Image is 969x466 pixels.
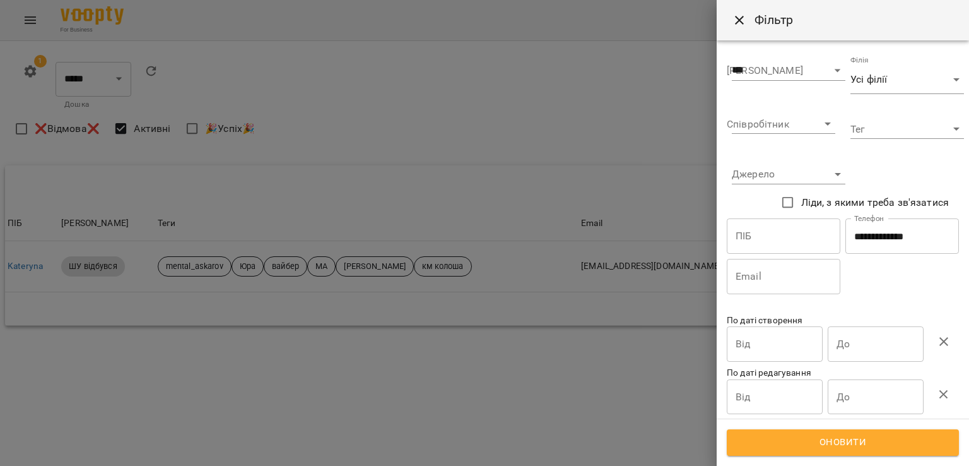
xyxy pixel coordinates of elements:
span: Оновити [741,434,945,451]
h6: Фільтр [755,10,954,30]
label: [PERSON_NAME] [727,66,803,76]
label: Співробітник [727,119,789,129]
span: Усі філії [850,72,949,87]
button: Оновити [727,429,959,456]
span: Ліди, з якими треба зв'язатися [801,195,949,210]
p: По даті створення [727,314,959,327]
div: Усі філії [850,66,964,94]
button: Close [724,5,755,35]
p: По даті редагування [727,367,959,379]
label: Філія [850,57,869,64]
